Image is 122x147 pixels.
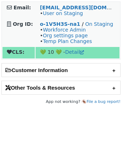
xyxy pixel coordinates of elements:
td: 💚 10 💚 - [36,47,119,58]
h2: Other Tools & Resources [2,81,120,94]
strong: / [82,21,84,27]
footer: App not working? 🪳 [1,98,121,105]
h2: Customer Information [2,63,120,77]
a: Temp Plan Changes [43,38,92,44]
span: • [40,10,83,16]
strong: CLS: [7,49,24,55]
a: File a bug report! [86,99,121,104]
strong: Email: [14,5,31,10]
a: Workforce Admin [43,27,86,33]
a: o-1V5H3S-na1 [40,21,80,27]
a: Detail [65,49,84,55]
strong: Org ID: [13,21,33,27]
a: User on Staging [43,10,83,16]
a: On Staging [85,21,113,27]
span: • • • [40,27,92,44]
a: Org settings page [43,33,88,38]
